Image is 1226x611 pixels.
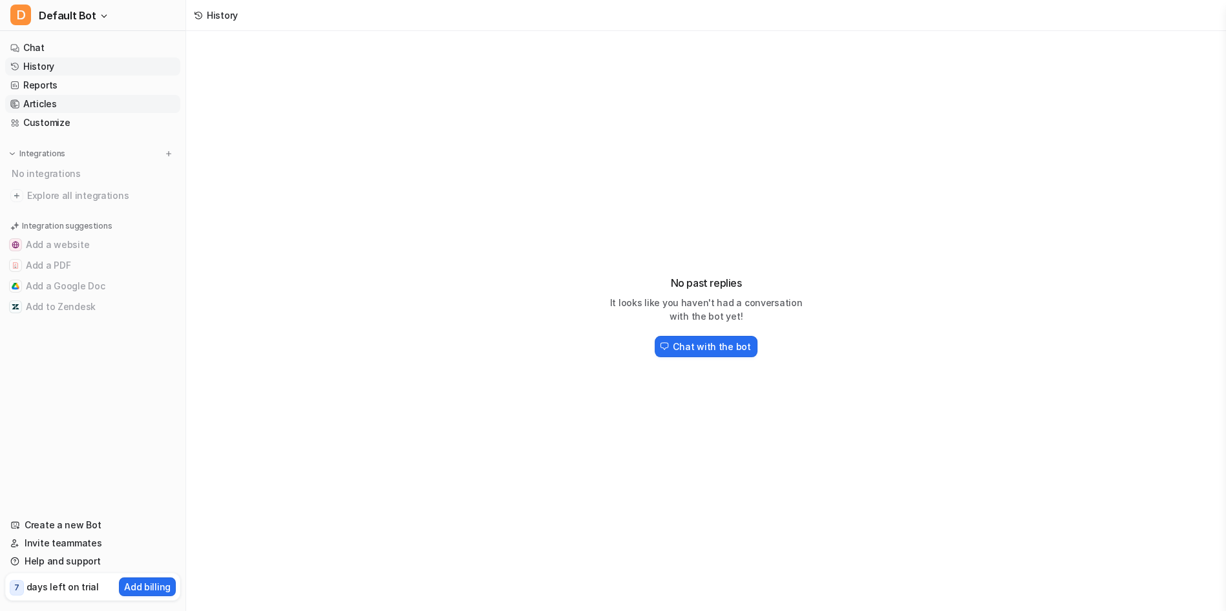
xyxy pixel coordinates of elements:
[12,282,19,290] img: Add a Google Doc
[603,296,810,323] p: It looks like you haven't had a conversation with the bot yet!
[12,241,19,249] img: Add a website
[119,577,176,596] button: Add billing
[655,336,757,357] button: Chat with the bot
[5,276,180,296] button: Add a Google DocAdd a Google Doc
[5,552,180,570] a: Help and support
[124,580,171,594] p: Add billing
[5,534,180,552] a: Invite teammates
[5,76,180,94] a: Reports
[5,114,180,132] a: Customize
[39,6,96,25] span: Default Bot
[207,8,238,22] div: History
[10,5,31,25] span: D
[8,163,180,184] div: No integrations
[5,147,69,160] button: Integrations
[5,39,180,57] a: Chat
[12,262,19,269] img: Add a PDF
[5,234,180,255] button: Add a websiteAdd a website
[14,582,19,594] p: 7
[164,149,173,158] img: menu_add.svg
[5,296,180,317] button: Add to ZendeskAdd to Zendesk
[5,187,180,205] a: Explore all integrations
[673,340,750,353] h2: Chat with the bot
[5,95,180,113] a: Articles
[26,580,99,594] p: days left on trial
[12,303,19,311] img: Add to Zendesk
[5,516,180,534] a: Create a new Bot
[603,275,810,291] h3: No past replies
[27,185,175,206] span: Explore all integrations
[19,149,65,159] p: Integrations
[10,189,23,202] img: explore all integrations
[5,57,180,76] a: History
[8,149,17,158] img: expand menu
[5,255,180,276] button: Add a PDFAdd a PDF
[22,220,112,232] p: Integration suggestions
